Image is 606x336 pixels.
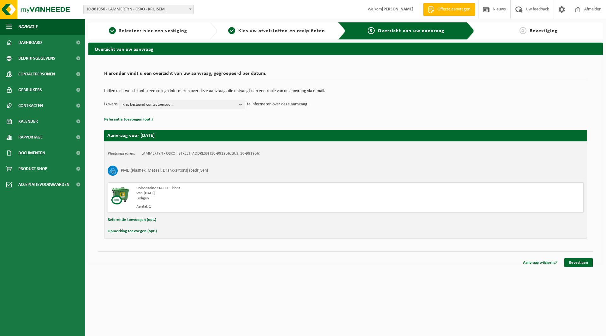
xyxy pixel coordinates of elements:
strong: Plaatsingsadres: [108,151,135,156]
span: Rapportage [18,129,43,145]
strong: Aanvraag voor [DATE] [107,133,155,138]
button: Opmerking toevoegen (opt.) [108,227,157,235]
span: 4 [520,27,526,34]
a: 2Kies uw afvalstoffen en recipiënten [220,27,333,35]
td: LAMMERTYN - OSKO, [STREET_ADDRESS] (10-981956/BUS, 10-981956) [141,151,260,156]
h2: Overzicht van uw aanvraag [88,43,603,55]
p: Ik wens [104,100,117,109]
span: Bevestiging [530,28,558,33]
strong: [PERSON_NAME] [382,7,413,12]
span: Overzicht van uw aanvraag [378,28,444,33]
span: Contactpersonen [18,66,55,82]
button: Referentie toevoegen (opt.) [108,216,156,224]
div: Aantal: 1 [136,204,371,209]
span: Kalender [18,114,38,129]
span: Selecteer hier een vestiging [119,28,187,33]
p: Indien u dit wenst kunt u een collega informeren over deze aanvraag, die ontvangt dan een kopie v... [104,89,587,93]
a: Bevestigen [564,258,593,267]
span: 10-981956 - LAMMERTYN - OSKO - KRUISEM [83,5,194,14]
h3: PMD (Plastiek, Metaal, Drankkartons) (bedrijven) [121,166,208,176]
div: Ledigen [136,196,371,201]
button: Kies bestaand contactpersoon [119,100,245,109]
span: Contracten [18,98,43,114]
a: Offerte aanvragen [423,3,475,16]
span: Rolcontainer 660 L - klant [136,186,180,190]
a: Aanvraag wijzigen [518,258,562,267]
span: Dashboard [18,35,42,50]
span: 3 [368,27,375,34]
button: Referentie toevoegen (opt.) [104,115,153,124]
img: WB-0660-CU.png [111,186,130,205]
span: Kies uw afvalstoffen en recipiënten [238,28,325,33]
span: Gebruikers [18,82,42,98]
span: Acceptatievoorwaarden [18,177,69,192]
span: 2 [228,27,235,34]
span: 10-981956 - LAMMERTYN - OSKO - KRUISEM [84,5,193,14]
span: Product Shop [18,161,47,177]
h2: Hieronder vindt u een overzicht van uw aanvraag, gegroepeerd per datum. [104,71,587,80]
span: Documenten [18,145,45,161]
a: 1Selecteer hier een vestiging [92,27,205,35]
span: Navigatie [18,19,38,35]
span: Offerte aanvragen [436,6,472,13]
span: 1 [109,27,116,34]
span: Kies bestaand contactpersoon [122,100,237,109]
span: Bedrijfsgegevens [18,50,55,66]
strong: Van [DATE] [136,191,155,195]
p: te informeren over deze aanvraag. [247,100,309,109]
